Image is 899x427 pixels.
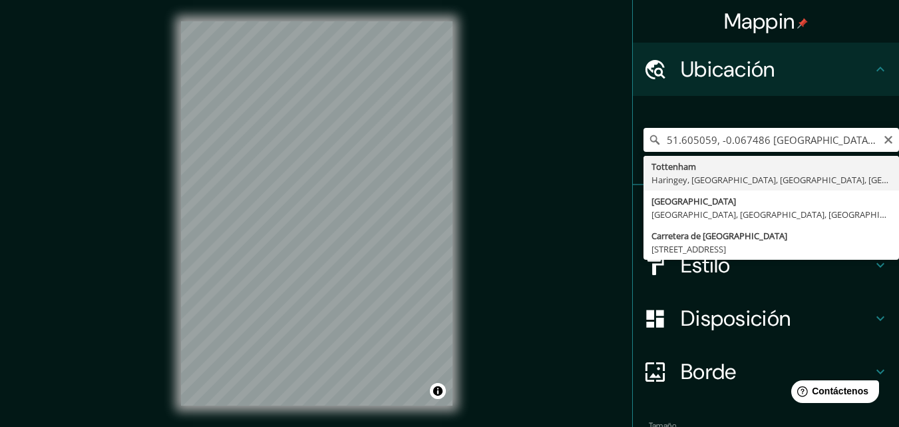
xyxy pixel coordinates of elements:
input: Elige tu ciudad o zona [643,128,899,152]
iframe: Lanzador de widgets de ayuda [781,375,884,412]
font: [GEOGRAPHIC_DATA] [651,195,736,207]
img: pin-icon.png [797,18,808,29]
div: Estilo [633,238,899,292]
font: [STREET_ADDRESS] [651,243,726,255]
font: Carretera de [GEOGRAPHIC_DATA] [651,230,787,242]
canvas: Mapa [181,21,452,406]
font: Borde [681,358,737,386]
font: Ubicación [681,55,775,83]
div: Ubicación [633,43,899,96]
font: Tottenham [651,161,696,173]
div: Patas [633,185,899,238]
font: Disposición [681,304,791,332]
button: Claro [883,133,894,145]
font: Estilo [681,251,731,279]
div: Disposición [633,292,899,345]
div: Borde [633,345,899,398]
font: Mappin [724,7,795,35]
button: Activar o desactivar atribución [430,383,446,399]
